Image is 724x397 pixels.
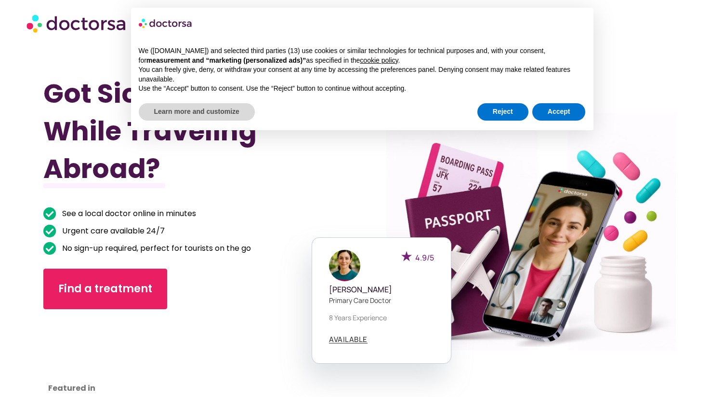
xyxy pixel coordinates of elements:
h1: Got Sick While Traveling Abroad? [43,75,314,188]
img: logo [139,15,193,31]
p: We ([DOMAIN_NAME]) and selected third parties (13) use cookies or similar technologies for techni... [139,46,586,65]
h5: [PERSON_NAME] [329,285,434,294]
button: Accept [532,103,586,121]
span: 4.9/5 [415,252,434,263]
p: You can freely give, deny, or withdraw your consent at any time by accessing the preferences pane... [139,65,586,84]
a: Find a treatment [43,269,167,309]
span: Find a treatment [58,281,152,297]
p: Primary care doctor [329,295,434,305]
a: cookie policy [360,56,398,64]
button: Learn more and customize [139,103,255,121]
strong: measurement and “marketing (personalized ads)” [146,56,306,64]
span: Urgent care available 24/7 [60,224,165,238]
button: Reject [477,103,528,121]
strong: Featured in [48,383,95,394]
a: AVAILABLE [329,336,368,343]
iframe: Customer reviews powered by Trustpilot [48,324,135,396]
span: No sign-up required, perfect for tourists on the go [60,242,251,255]
span: See a local doctor online in minutes [60,207,196,220]
p: Use the “Accept” button to consent. Use the “Reject” button to continue without accepting. [139,84,586,94]
p: 8 years experience [329,313,434,323]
